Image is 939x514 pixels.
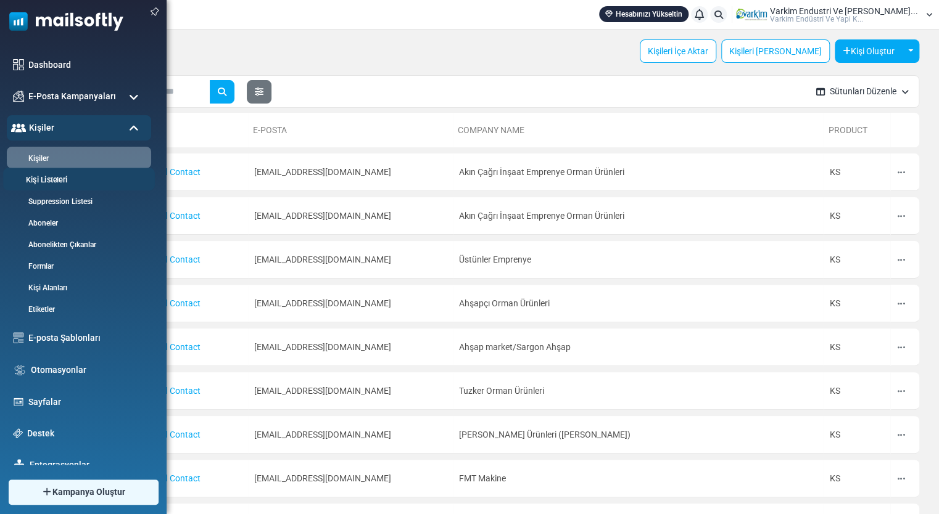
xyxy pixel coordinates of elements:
[453,153,824,191] td: Akın Çağrı İnşaat Emprenye Orman Ürünleri
[824,372,890,410] td: KS
[248,285,453,322] td: [EMAIL_ADDRESS][DOMAIN_NAME]
[599,6,689,22] a: Hesabınızı Yükseltin
[721,39,830,63] a: Kişileri [PERSON_NAME]
[770,7,918,15] span: Varkim Endustri Ve [PERSON_NAME]...
[7,239,148,250] a: Abonelikten Çıkanlar
[453,197,824,235] td: Akın Çağrı İnşaat Emprenye Orman Ürünleri
[11,123,26,132] img: contacts-icon-active.svg
[7,304,148,315] a: Etiketler
[3,174,151,186] a: Kişi Listeleri
[30,459,145,471] a: Entegrasyonlar
[52,486,125,499] span: Kampanya Oluştur
[248,416,453,454] td: [EMAIL_ADDRESS][DOMAIN_NAME]
[248,153,453,191] td: [EMAIL_ADDRESS][DOMAIN_NAME]
[248,197,453,235] td: [EMAIL_ADDRESS][DOMAIN_NAME]
[13,363,27,377] img: workflow.svg
[13,428,23,438] img: support-icon.svg
[248,460,453,497] td: [EMAIL_ADDRESS][DOMAIN_NAME]
[824,197,890,235] td: KS
[13,332,24,343] img: email-templates-icon.svg
[736,6,933,24] a: User Logo Varkim Endustri Ve [PERSON_NAME]... Varki̇m Endüstri̇ Ve Yapi K...
[253,125,287,135] a: E-Posta
[13,396,24,407] img: landing_pages.svg
[770,15,863,23] span: Varki̇m Endüstri̇ Ve Yapi K...
[824,241,890,279] td: KS
[13,59,24,70] img: dashboard-icon.svg
[458,125,524,135] span: translation missing: tr.crm_contacts.form.list_header.company_name
[7,218,148,229] a: Aboneler
[13,91,24,102] img: campaigns-icon.png
[248,328,453,366] td: [EMAIL_ADDRESS][DOMAIN_NAME]
[31,364,145,377] a: Otomasyonlar
[640,39,716,63] a: Kişileri İçe Aktar
[28,59,145,71] a: Dashboard
[453,416,824,454] td: [PERSON_NAME] Ürünleri ([PERSON_NAME])
[28,396,145,409] a: Sayfalar
[736,6,767,24] img: User Logo
[458,125,524,135] a: Company Name
[453,328,824,366] td: Ahşap market/Sargon Ahşap
[453,460,824,497] td: FMT Makine
[453,372,824,410] td: Tuzker Orman Ürünleri
[829,125,867,135] span: translation missing: tr.crm_contacts.form.list_header.Product
[248,241,453,279] td: [EMAIL_ADDRESS][DOMAIN_NAME]
[824,460,890,497] td: KS
[29,121,54,134] span: Kişiler
[248,372,453,410] td: [EMAIL_ADDRESS][DOMAIN_NAME]
[27,427,145,440] a: Destek
[28,90,116,103] span: E-Posta Kampanyaları
[28,332,145,345] a: E-posta Şablonları
[824,153,890,191] td: KS
[453,241,824,279] td: Üstünler Emprenye
[824,416,890,454] td: KS
[835,39,903,63] button: Kişi Oluştur
[824,328,890,366] td: KS
[453,285,824,322] td: Ahşapçı Orman Ürünleri
[7,153,148,164] a: Kişiler
[806,75,919,108] button: Sütunları Düzenle
[829,125,867,135] a: Product
[7,196,148,207] a: Suppression Listesi
[7,282,148,293] a: Kişi Alanları
[7,261,148,272] a: Formlar
[824,285,890,322] td: KS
